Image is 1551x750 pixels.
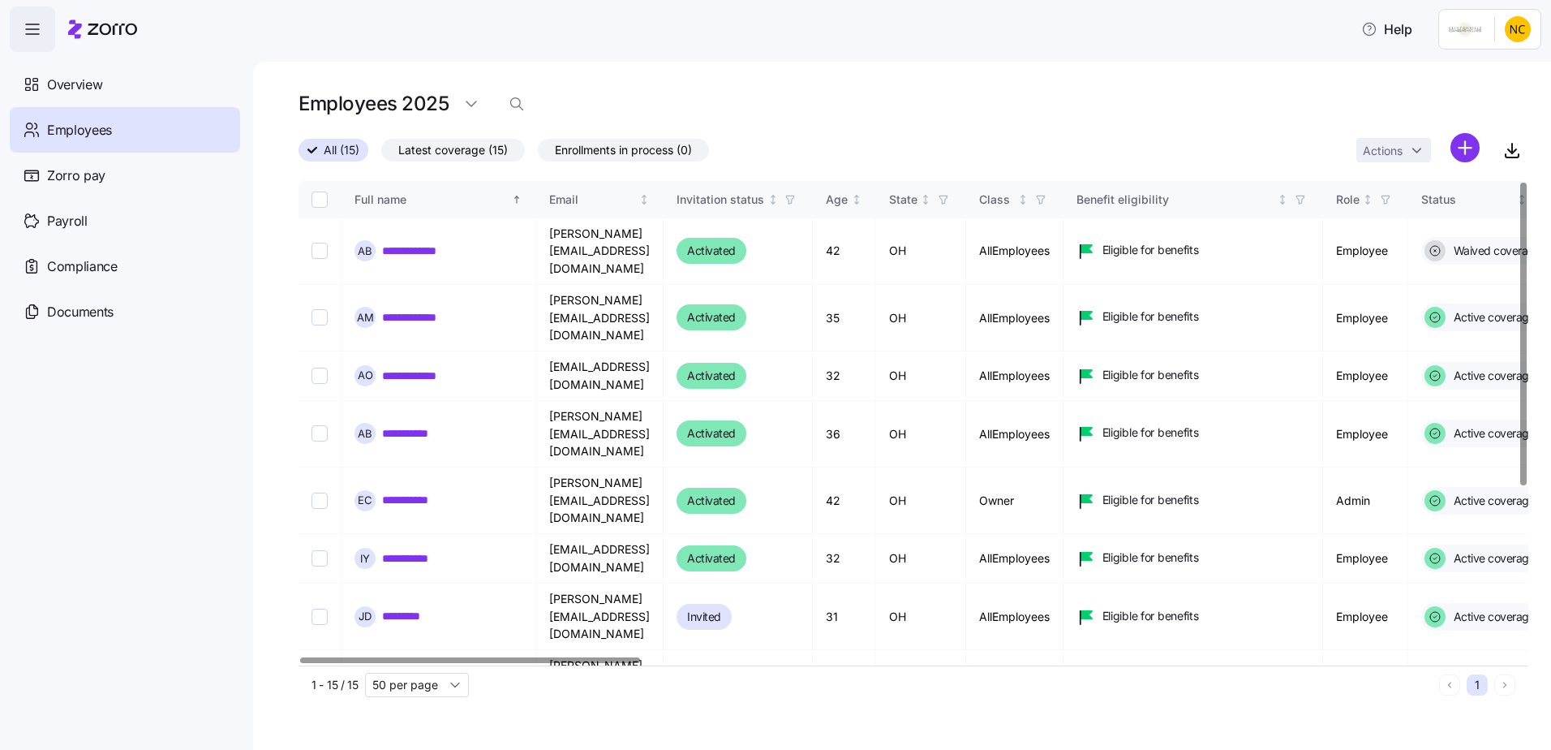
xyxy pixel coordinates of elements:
[1076,191,1274,209] div: Benefit eligibility
[876,584,966,650] td: OH
[966,468,1063,534] td: Owner
[1421,191,1514,209] div: Status
[1439,675,1460,696] button: Previous page
[876,285,966,351] td: OH
[966,351,1063,401] td: AllEmployees
[398,140,508,161] span: Latest coverage (15)
[889,191,917,209] div: State
[324,140,359,161] span: All (15)
[311,493,328,509] input: Select record 5
[1336,191,1360,209] div: Role
[47,302,114,322] span: Documents
[10,244,240,289] a: Compliance
[687,424,736,443] span: Activated
[1102,308,1199,325] span: Eligible for benefits
[966,650,1063,717] td: AllEmployees
[47,211,88,231] span: Payroll
[354,191,509,209] div: Full name
[966,285,1063,351] td: AllEmployees
[311,192,328,208] input: Select all records
[687,491,736,511] span: Activated
[1323,351,1408,401] td: Employee
[1363,145,1403,157] span: Actions
[687,607,721,627] span: Invited
[1323,218,1408,285] td: Employee
[311,550,328,567] input: Select record 6
[10,198,240,244] a: Payroll
[687,549,736,568] span: Activated
[876,468,966,534] td: OH
[1494,675,1515,696] button: Next page
[536,181,664,218] th: EmailNot sorted
[1449,425,1536,442] span: Active coverage
[767,194,779,205] div: Not sorted
[10,153,240,198] a: Zorro pay
[1102,425,1199,441] span: Eligible for benefits
[876,650,966,717] td: OH
[311,677,359,693] span: 1 - 15 / 15
[1449,368,1536,384] span: Active coverage
[876,351,966,401] td: OH
[813,534,876,584] td: 32
[1323,401,1408,468] td: Employee
[47,75,102,95] span: Overview
[10,289,240,334] a: Documents
[1362,194,1373,205] div: Not sorted
[966,218,1063,285] td: AllEmployees
[311,243,328,259] input: Select record 1
[1102,367,1199,383] span: Eligible for benefits
[536,218,664,285] td: [PERSON_NAME][EMAIL_ADDRESS][DOMAIN_NAME]
[1449,609,1536,625] span: Active coverage
[1516,194,1527,205] div: Not sorted
[1323,285,1408,351] td: Employee
[536,401,664,468] td: [PERSON_NAME][EMAIL_ADDRESS][DOMAIN_NAME]
[1102,608,1199,624] span: Eligible for benefits
[876,534,966,584] td: OH
[311,309,328,325] input: Select record 2
[876,401,966,468] td: OH
[876,218,966,285] td: OH
[813,401,876,468] td: 36
[1449,550,1536,567] span: Active coverage
[311,609,328,625] input: Select record 7
[358,429,372,439] span: A B
[1505,16,1531,42] img: 4df69aa124fc8a424bc100789b518ae1
[549,191,636,209] div: Email
[359,611,372,622] span: J D
[638,194,650,205] div: Not sorted
[1450,133,1480,162] svg: add icon
[1102,492,1199,508] span: Eligible for benefits
[1277,194,1288,205] div: Not sorted
[1449,243,1541,259] span: Waived coverage
[1102,242,1199,258] span: Eligible for benefits
[687,366,736,386] span: Activated
[664,181,813,218] th: Invitation statusNot sorted
[536,468,664,534] td: [PERSON_NAME][EMAIL_ADDRESS][DOMAIN_NAME]
[1063,181,1323,218] th: Benefit eligibilityNot sorted
[966,584,1063,650] td: AllEmployees
[1323,181,1408,218] th: RoleNot sorted
[813,650,876,717] td: 33
[536,534,664,584] td: [EMAIL_ADDRESS][DOMAIN_NAME]
[1323,584,1408,650] td: Employee
[826,191,848,209] div: Age
[311,425,328,442] input: Select record 4
[851,194,862,205] div: Not sorted
[687,241,736,261] span: Activated
[357,312,374,323] span: A M
[687,308,736,327] span: Activated
[813,285,876,351] td: 35
[47,166,105,186] span: Zorro pay
[966,534,1063,584] td: AllEmployees
[1323,468,1408,534] td: Admin
[1449,309,1536,325] span: Active coverage
[555,140,692,161] span: Enrollments in process (0)
[1449,493,1536,509] span: Active coverage
[966,181,1063,218] th: ClassNot sorted
[1361,19,1412,39] span: Help
[47,256,118,277] span: Compliance
[299,91,449,116] h1: Employees 2025
[358,246,372,256] span: A B
[511,194,522,205] div: Sorted ascending
[813,181,876,218] th: AgeNot sorted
